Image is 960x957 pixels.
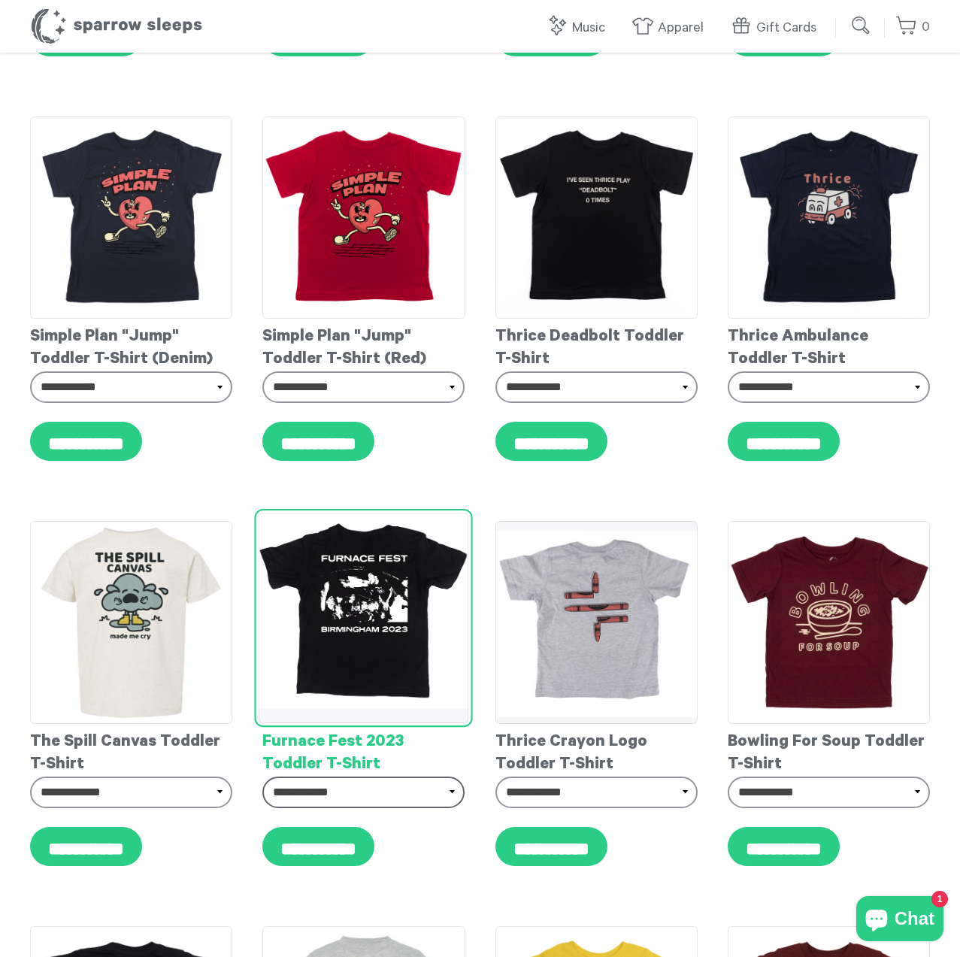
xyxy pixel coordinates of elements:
[495,319,698,371] div: Thrice Deadbolt Toddler T-Shirt
[30,319,232,371] div: Simple Plan "Jump" Toddler T-Shirt (Denim)
[728,319,930,371] div: Thrice Ambulance Toddler T-Shirt
[495,724,698,777] div: Thrice Crayon Logo Toddler T-Shirt
[262,117,465,319] img: sp-collection-02_grande.png
[728,117,930,319] img: Thrice-AmbulanceToddlerTee_grande.png
[631,12,711,44] a: Apparel
[852,896,948,945] inbox-online-store-chat: Shopify online store chat
[495,117,698,319] img: Thrice-DeadboltToddlerTee_grande.png
[259,513,469,709] img: FurnaceFestToddlerShirtBack_grande.png
[895,11,930,44] a: 0
[846,11,877,41] input: Submit
[30,724,232,777] div: The Spill Canvas Toddler T-Shirt
[730,12,824,44] a: Gift Cards
[30,117,232,319] img: sp-collection-03_grande.png
[728,724,930,777] div: Bowling For Soup Toddler T-Shirt
[262,724,465,777] div: Furnace Fest 2023 Toddler T-Shirt
[30,521,232,723] img: the-spill-canvas-toddler-tee_grande.png
[728,521,930,723] img: BowlingForSoup-ToddlerT-shirt_grande.png
[495,521,698,723] img: Thrice-ToddlerTeeBack_grande.png
[30,8,203,45] h1: Sparrow Sleeps
[262,319,465,371] div: Simple Plan "Jump" Toddler T-Shirt (Red)
[546,12,613,44] a: Music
